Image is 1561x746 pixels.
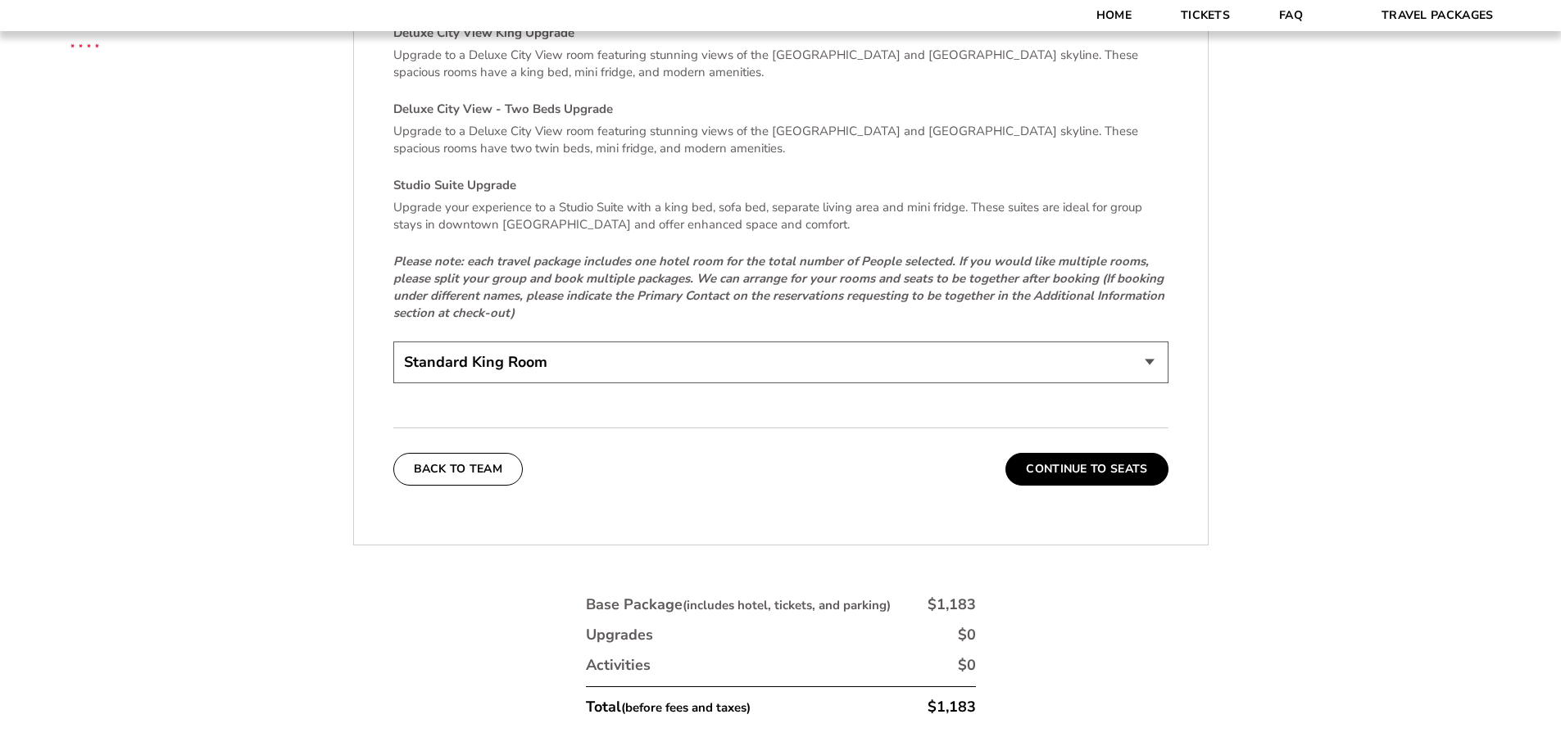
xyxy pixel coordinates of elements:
h4: Studio Suite Upgrade [393,177,1168,194]
div: $0 [958,625,976,645]
h4: Deluxe City View King Upgrade [393,25,1168,42]
div: Base Package [586,595,891,615]
div: Total [586,697,751,717]
h4: Deluxe City View - Two Beds Upgrade [393,101,1168,118]
em: Please note: each travel package includes one hotel room for the total number of People selected.... [393,253,1164,321]
p: Upgrade to a Deluxe City View room featuring stunning views of the [GEOGRAPHIC_DATA] and [GEOGRAP... [393,123,1168,157]
div: $1,183 [928,697,976,717]
small: (before fees and taxes) [621,699,751,716]
img: CBS Sports Thanksgiving Classic [49,8,120,79]
button: Back To Team [393,453,524,486]
div: Upgrades [586,625,653,645]
button: Continue To Seats [1005,453,1168,486]
div: $0 [958,655,976,676]
small: (includes hotel, tickets, and parking) [683,597,891,613]
div: Activities [586,655,651,676]
div: $1,183 [928,595,976,615]
p: Upgrade to a Deluxe City View room featuring stunning views of the [GEOGRAPHIC_DATA] and [GEOGRAP... [393,47,1168,81]
p: Upgrade your experience to a Studio Suite with a king bed, sofa bed, separate living area and min... [393,199,1168,233]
